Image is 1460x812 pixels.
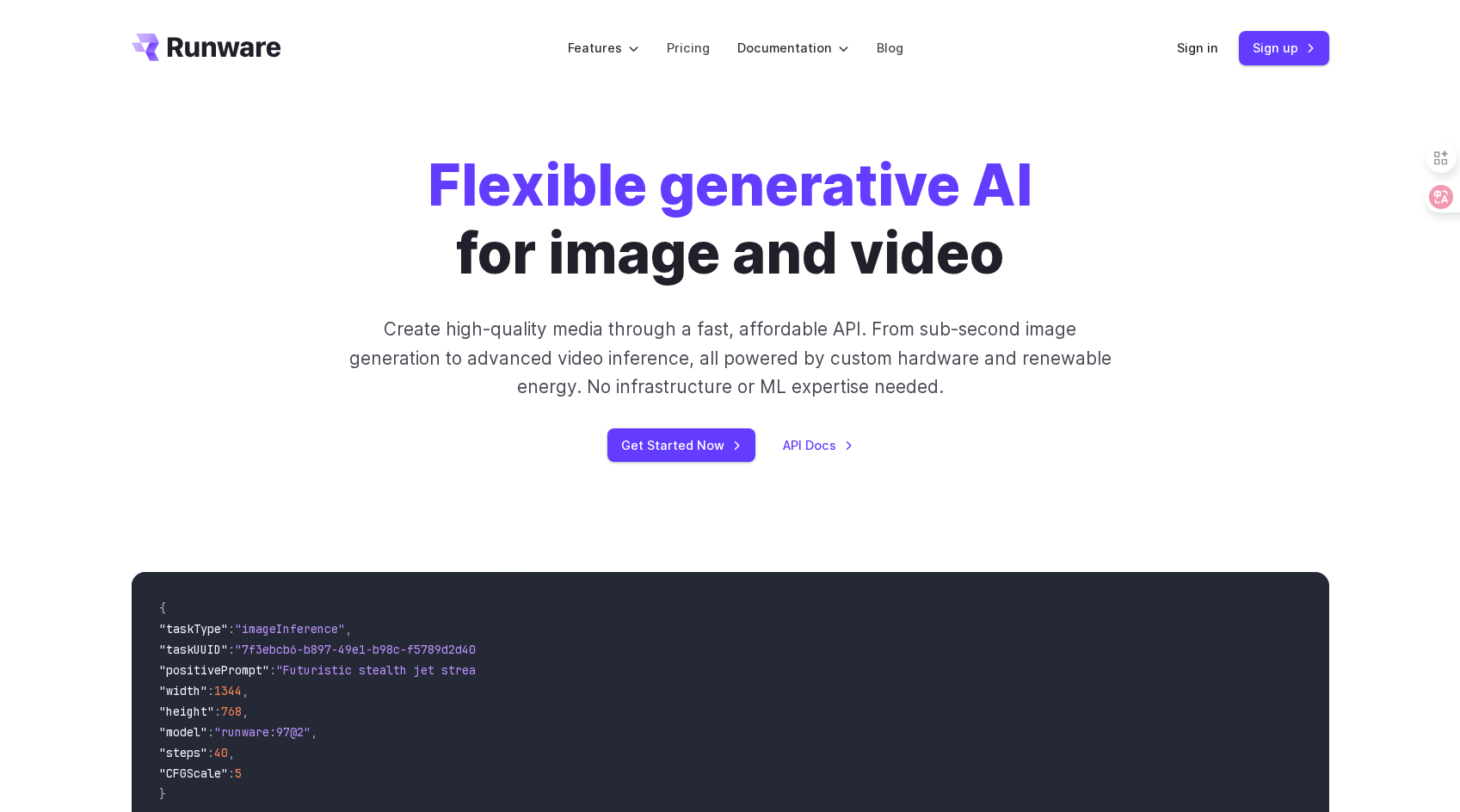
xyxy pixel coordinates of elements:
[159,745,207,760] span: "steps"
[228,766,235,781] span: :
[235,621,345,637] span: "imageInference"
[214,683,242,698] span: 1344
[228,621,235,637] span: :
[207,745,214,760] span: :
[607,428,755,462] a: Get Started Now
[737,38,849,58] label: Documentation
[311,724,317,740] span: ,
[235,642,496,657] span: "7f3ebcb6-b897-49e1-b98c-f5789d2d40d7"
[428,151,1032,287] h1: for image and video
[159,600,166,616] span: {
[877,38,903,58] a: Blog
[242,704,249,719] span: ,
[568,38,639,58] label: Features
[276,662,902,678] span: "Futuristic stealth jet streaking through a neon-lit cityscape with glowing purple exhaust"
[228,642,235,657] span: :
[207,724,214,740] span: :
[159,662,269,678] span: "positivePrompt"
[228,745,235,760] span: ,
[207,683,214,698] span: :
[214,745,228,760] span: 40
[214,724,311,740] span: "runware:97@2"
[428,151,1032,219] strong: Flexible generative AI
[235,766,242,781] span: 5
[132,34,281,61] a: Go to /
[159,786,166,802] span: }
[159,766,228,781] span: "CFGScale"
[159,704,214,719] span: "height"
[783,435,853,455] a: API Docs
[159,724,207,740] span: "model"
[345,621,352,637] span: ,
[159,621,228,637] span: "taskType"
[347,315,1113,401] p: Create high-quality media through a fast, affordable API. From sub-second image generation to adv...
[1239,31,1329,65] a: Sign up
[1177,38,1218,58] a: Sign in
[159,642,228,657] span: "taskUUID"
[159,683,207,698] span: "width"
[667,38,710,58] a: Pricing
[242,683,249,698] span: ,
[221,704,242,719] span: 768
[269,662,276,678] span: :
[214,704,221,719] span: :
